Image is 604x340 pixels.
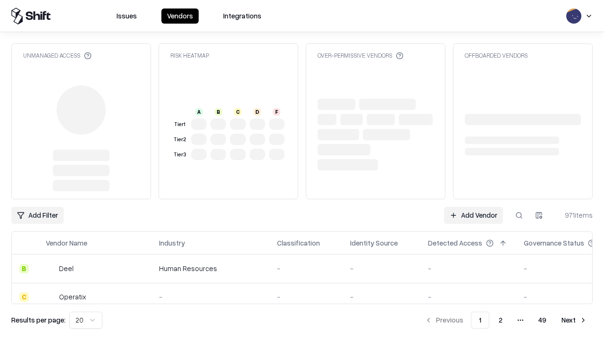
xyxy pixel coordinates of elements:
button: Next [556,312,593,329]
button: 2 [491,312,510,329]
div: F [273,108,280,116]
div: A [195,108,203,116]
div: - [350,292,413,302]
div: Tier 3 [172,151,187,159]
p: Results per page: [11,315,66,325]
div: Offboarded Vendors [465,51,528,59]
img: Operatix [46,292,55,302]
div: B [215,108,222,116]
a: Add Vendor [444,207,503,224]
img: Deel [46,264,55,273]
div: - [428,292,509,302]
div: D [253,108,261,116]
div: Human Resources [159,263,262,273]
div: Risk Heatmap [170,51,209,59]
div: 971 items [555,210,593,220]
div: B [19,264,29,273]
div: Classification [277,238,320,248]
nav: pagination [419,312,593,329]
div: C [19,292,29,302]
div: Identity Source [350,238,398,248]
div: Unmanaged Access [23,51,92,59]
div: - [277,263,335,273]
div: Vendor Name [46,238,87,248]
div: - [428,263,509,273]
div: Over-Permissive Vendors [318,51,403,59]
div: - [277,292,335,302]
button: 49 [531,312,554,329]
button: Add Filter [11,207,64,224]
div: Detected Access [428,238,482,248]
button: Issues [111,8,143,24]
div: C [234,108,242,116]
div: Governance Status [524,238,584,248]
button: Vendors [161,8,199,24]
button: 1 [471,312,489,329]
button: Integrations [218,8,267,24]
div: Tier 1 [172,120,187,128]
div: - [159,292,262,302]
div: Deel [59,263,74,273]
div: - [350,263,413,273]
div: Tier 2 [172,136,187,144]
div: Operatix [59,292,86,302]
div: Industry [159,238,185,248]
